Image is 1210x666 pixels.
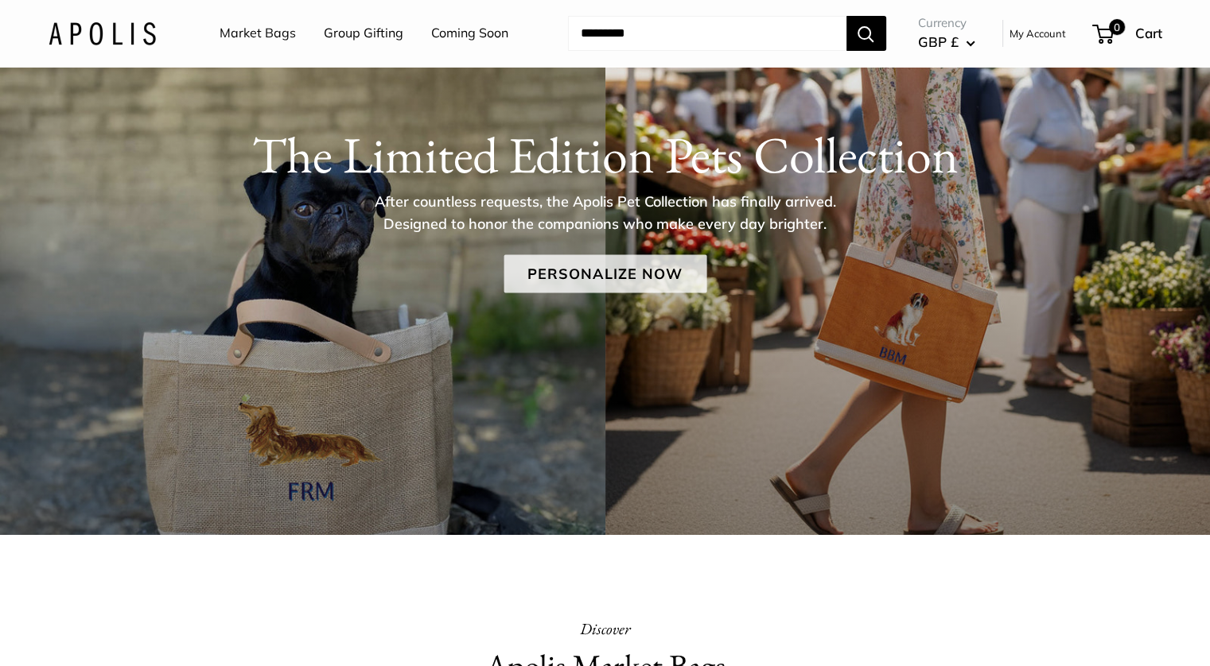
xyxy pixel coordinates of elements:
[49,125,1162,185] h1: The Limited Edition Pets Collection
[918,29,975,55] button: GBP £
[220,21,296,45] a: Market Bags
[347,191,864,235] p: After countless requests, the Apolis Pet Collection has finally arrived. Designed to honor the co...
[324,21,403,45] a: Group Gifting
[846,16,886,51] button: Search
[568,16,846,51] input: Search...
[1108,19,1124,35] span: 0
[1010,24,1066,43] a: My Account
[1135,25,1162,41] span: Cart
[327,614,884,643] p: Discover
[918,12,975,34] span: Currency
[431,21,508,45] a: Coming Soon
[49,21,156,45] img: Apolis
[1094,21,1162,46] a: 0 Cart
[504,255,706,293] a: Personalize Now
[918,33,959,50] span: GBP £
